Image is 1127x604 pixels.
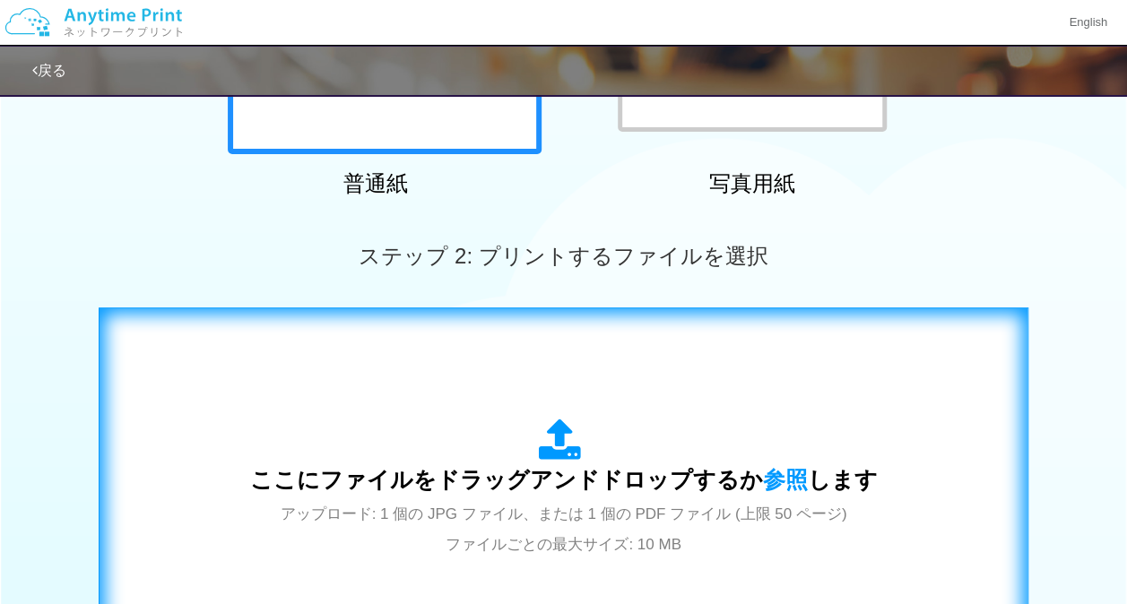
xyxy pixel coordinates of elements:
span: アップロード: 1 個の JPG ファイル、または 1 個の PDF ファイル (上限 50 ページ) ファイルごとの最大サイズ: 10 MB [281,505,847,553]
span: ここにファイルをドラッグアンドドロップするか します [250,467,878,492]
a: 戻る [32,63,66,78]
span: ステップ 2: プリントするファイルを選択 [359,244,767,268]
h2: 普通紙 [219,172,533,195]
h2: 写真用紙 [595,172,909,195]
span: 参照 [763,467,808,492]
